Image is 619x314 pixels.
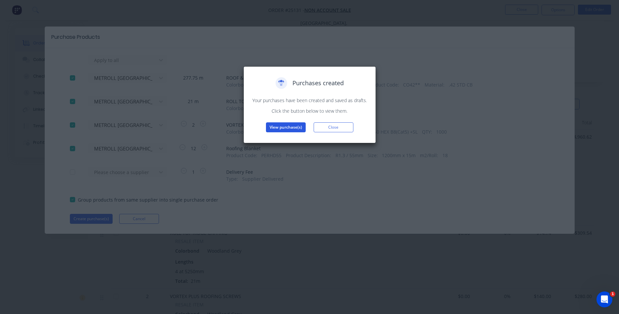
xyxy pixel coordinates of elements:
p: Your purchases have been created and saved as drafts. [250,97,369,104]
iframe: Intercom live chat [596,291,612,307]
p: Click the button below to view them. [250,107,369,114]
button: Close [314,122,353,132]
span: Purchases created [292,79,344,88]
button: View purchase(s) [266,122,306,132]
span: 1 [610,291,615,297]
